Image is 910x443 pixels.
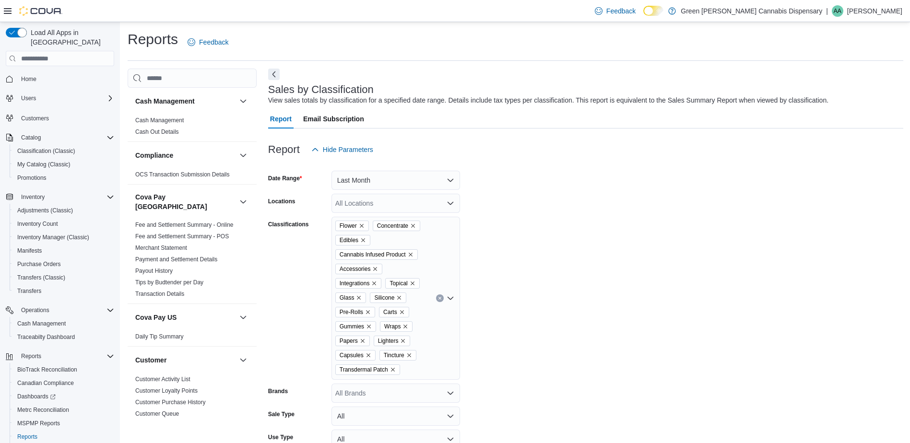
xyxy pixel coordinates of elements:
span: Customer Purchase History [135,398,206,406]
span: Daily Tip Summary [135,333,184,340]
span: Inventory Manager (Classic) [13,232,114,243]
span: Capsules [335,350,376,361]
div: Cova Pay [GEOGRAPHIC_DATA] [128,219,257,303]
span: Promotions [17,174,47,182]
button: Remove Tincture from selection in this group [406,352,412,358]
span: Customer Activity List [135,375,190,383]
span: Concentrate [377,221,408,231]
span: Flower [340,221,357,231]
span: Load All Apps in [GEOGRAPHIC_DATA] [27,28,114,47]
span: Inventory Manager (Classic) [17,233,89,241]
button: Remove Edibles from selection in this group [360,237,366,243]
span: Metrc Reconciliation [13,404,114,416]
button: Remove Papers from selection in this group [360,338,366,344]
label: Sale Type [268,410,295,418]
a: Cash Management [13,318,70,329]
button: Remove Accessories from selection in this group [372,266,378,272]
span: Capsules [340,350,364,360]
span: Home [17,73,114,85]
span: Customer Loyalty Points [135,387,198,395]
button: Metrc Reconciliation [10,403,118,417]
a: Customer Loyalty Points [135,387,198,394]
h3: Cash Management [135,96,195,106]
button: Remove Integrations from selection in this group [371,280,377,286]
button: Clear input [436,294,444,302]
span: Concentrate [373,221,420,231]
a: Payout History [135,268,173,274]
button: Promotions [10,171,118,185]
a: Promotions [13,172,50,184]
span: Metrc Reconciliation [17,406,69,414]
span: Fee and Settlement Summary - POS [135,233,229,240]
button: Catalog [17,132,45,143]
span: Promotions [13,172,114,184]
a: Customers [17,113,53,124]
a: Feedback [184,33,232,52]
a: Payment and Settlement Details [135,256,217,263]
span: Transfers (Classic) [13,272,114,283]
a: Transaction Details [135,291,184,297]
span: Dashboards [13,391,114,402]
button: Purchase Orders [10,257,118,271]
span: Tincture [384,350,404,360]
a: Feedback [591,1,639,21]
span: Carts [379,307,409,317]
button: Remove Transdermal Patch from selection in this group [390,367,396,373]
button: Remove Carts from selection in this group [399,309,405,315]
span: Inventory [17,191,114,203]
a: Dashboards [10,390,118,403]
span: Feedback [606,6,636,16]
span: Cannabis Infused Product [340,250,406,259]
a: Home [17,73,40,85]
span: Integrations [335,278,382,289]
p: Green [PERSON_NAME] Cannabis Dispensary [681,5,822,17]
button: Customer [135,355,236,365]
button: Reports [2,350,118,363]
button: Remove Capsules from selection in this group [366,352,371,358]
span: BioTrack Reconciliation [13,364,114,375]
h3: Cova Pay US [135,313,177,322]
button: Manifests [10,244,118,257]
a: BioTrack Reconciliation [13,364,81,375]
label: Use Type [268,433,293,441]
button: Compliance [237,150,249,161]
button: Transfers [10,284,118,298]
span: MSPMP Reports [13,418,114,429]
span: Silicone [374,293,394,303]
span: Reports [21,352,41,360]
div: Amy Akers [832,5,843,17]
img: Cova [19,6,62,16]
button: Open list of options [447,294,454,302]
span: Canadian Compliance [17,379,74,387]
span: Report [270,109,292,128]
span: Cash Out Details [135,128,179,136]
a: Classification (Classic) [13,145,79,157]
button: Last Month [331,171,460,190]
span: Purchase Orders [17,260,61,268]
button: Customers [2,111,118,125]
a: Reports [13,431,41,443]
span: Topical [390,279,407,288]
span: Transfers (Classic) [17,274,65,281]
a: OCS Transaction Submission Details [135,171,230,178]
span: Papers [340,336,358,346]
span: Catalog [21,134,41,141]
a: Tips by Budtender per Day [135,279,203,286]
button: Remove Concentrate from selection in this group [410,223,416,229]
a: Inventory Manager (Classic) [13,232,93,243]
span: BioTrack Reconciliation [17,366,77,373]
span: Integrations [340,279,370,288]
span: Wraps [384,322,401,331]
span: Transdermal Patch [335,364,400,375]
div: Compliance [128,169,257,184]
div: Cova Pay US [128,331,257,346]
span: Transaction Details [135,290,184,298]
span: Glass [335,292,366,303]
a: Traceabilty Dashboard [13,331,79,343]
button: Cova Pay US [237,312,249,323]
span: Cash Management [13,318,114,329]
button: Customer [237,354,249,366]
button: Remove Glass from selection in this group [356,295,362,301]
